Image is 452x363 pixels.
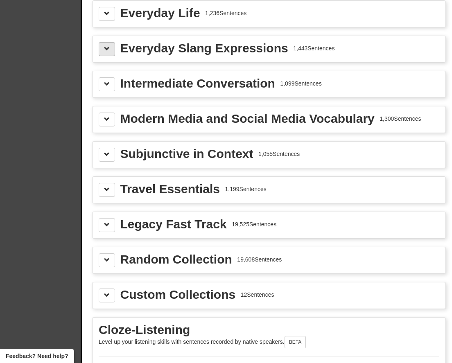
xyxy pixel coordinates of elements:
div: Custom Collections [120,289,236,301]
div: 1,300 Sentences [380,115,421,123]
div: Everyday Slang Expressions [120,42,288,54]
div: 1,236 Sentences [205,9,246,17]
span: Open feedback widget [6,352,68,360]
div: 1,199 Sentences [225,185,267,193]
div: Legacy Fast Track [120,218,227,230]
div: Everyday Life [120,7,200,19]
div: 1,443 Sentences [293,44,334,52]
div: 1,099 Sentences [280,79,321,88]
div: Travel Essentials [120,183,220,195]
button: BETA [285,336,306,348]
div: Cloze-Listening [99,324,439,336]
div: 19,525 Sentences [232,220,276,228]
div: Intermediate Conversation [120,77,275,90]
div: 1,055 Sentences [258,150,300,158]
div: 12 Sentences [241,291,274,299]
div: 19,608 Sentences [237,255,282,264]
div: Random Collection [120,253,232,266]
div: Modern Media and Social Media Vocabulary [120,113,375,125]
p: Level up your listening skills with sentences recorded by native speakers. [99,336,439,348]
div: Subjunctive in Context [120,148,253,160]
